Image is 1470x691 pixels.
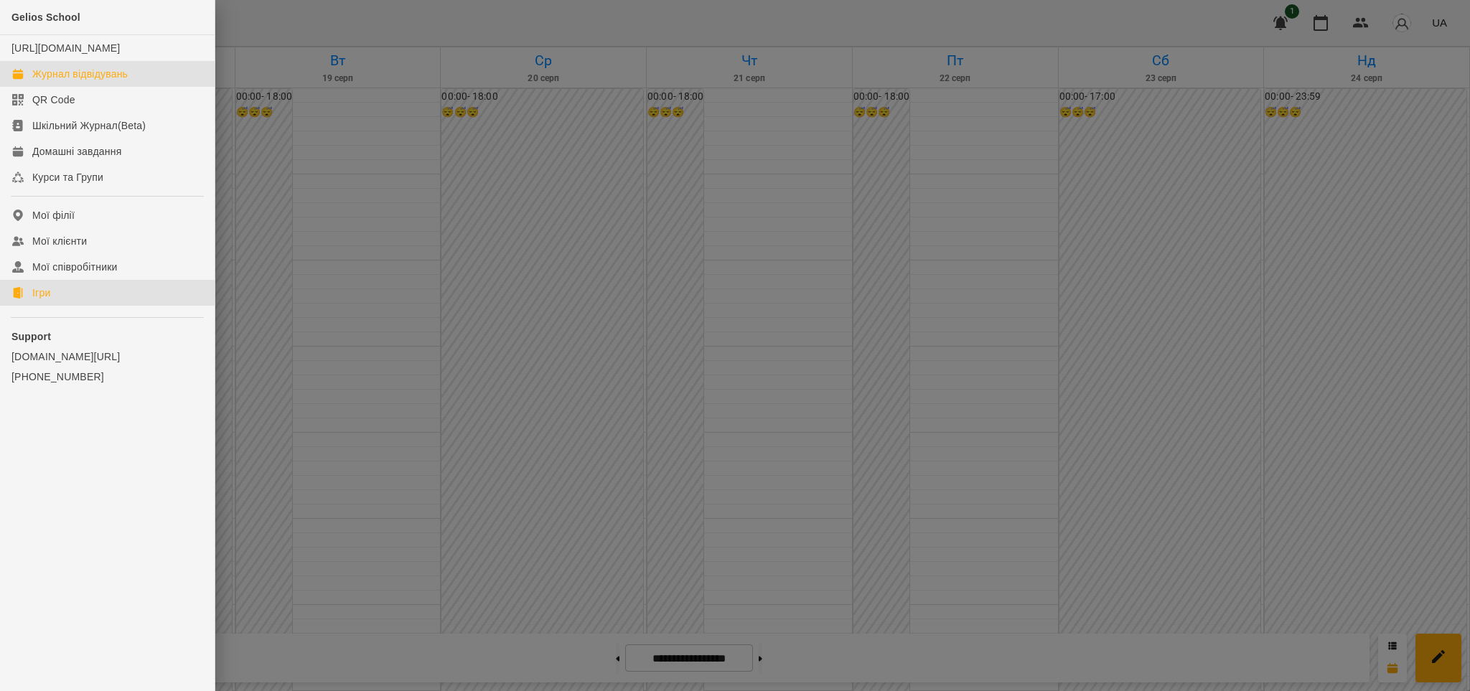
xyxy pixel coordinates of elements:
div: QR Code [32,93,75,107]
a: [PHONE_NUMBER] [11,370,203,384]
p: Support [11,329,203,344]
div: Журнал відвідувань [32,67,128,81]
span: Gelios School [11,11,80,23]
div: Мої співробітники [32,260,118,274]
div: Мої філії [32,208,75,222]
div: Курси та Групи [32,170,103,184]
div: Шкільний Журнал(Beta) [32,118,146,133]
div: Домашні завдання [32,144,121,159]
a: [URL][DOMAIN_NAME] [11,42,120,54]
div: Мої клієнти [32,234,87,248]
a: [DOMAIN_NAME][URL] [11,349,203,364]
div: Ігри [32,286,50,300]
